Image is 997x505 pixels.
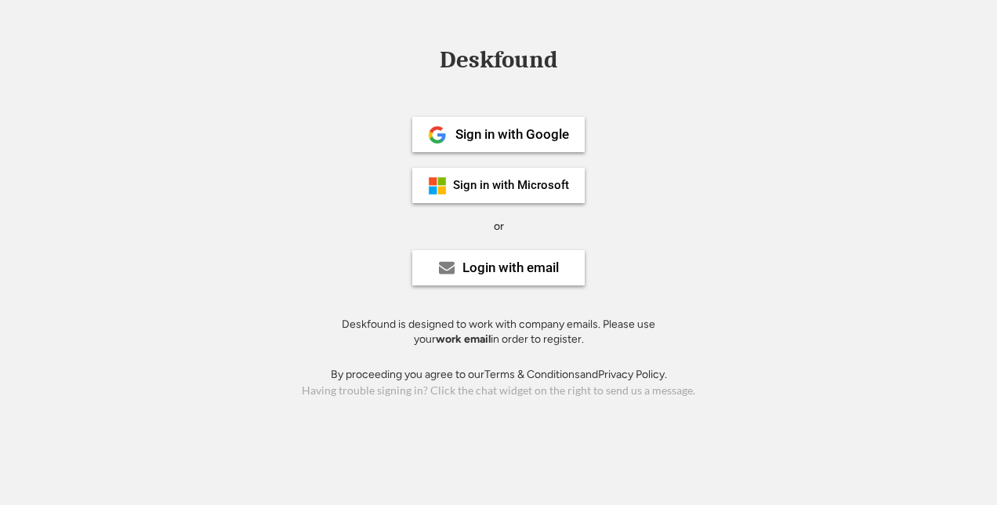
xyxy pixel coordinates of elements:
div: Sign in with Microsoft [453,180,569,191]
img: ms-symbollockup_mssymbol_19.png [428,176,447,195]
div: Login with email [462,261,559,274]
div: Deskfound is designed to work with company emails. Please use your in order to register. [322,317,675,347]
div: By proceeding you agree to our and [331,367,667,383]
strong: work email [436,332,491,346]
div: or [494,219,504,234]
div: Deskfound [432,48,565,72]
a: Privacy Policy. [598,368,667,381]
img: 1024px-Google__G__Logo.svg.png [428,125,447,144]
div: Sign in with Google [455,128,569,141]
a: Terms & Conditions [484,368,580,381]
